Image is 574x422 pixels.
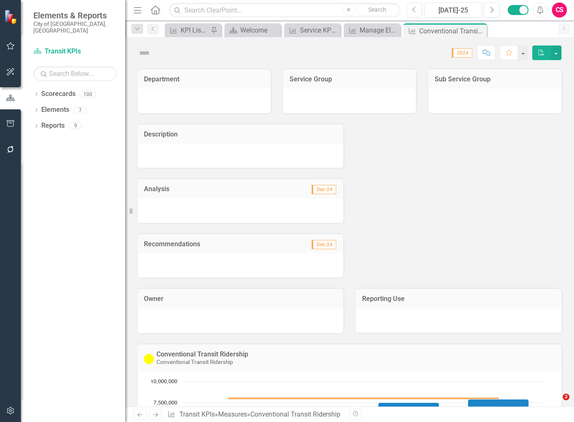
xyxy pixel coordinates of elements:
span: Dec-24 [312,240,336,249]
h3: Sub Service Group [435,76,555,83]
div: 7 [73,106,87,114]
a: Conventional Transit Ridership [156,350,248,358]
a: Transit KPIs [33,47,117,56]
small: City of [GEOGRAPHIC_DATA], [GEOGRAPHIC_DATA] [33,20,117,34]
span: Dec-24 [312,185,336,194]
span: Search [368,6,386,13]
h3: Reporting Use [362,295,555,303]
a: Transit KPIs [179,410,215,418]
a: Service KPI Report [286,25,338,35]
input: Search ClearPoint... [169,3,400,18]
iframe: Intercom live chat [546,394,566,414]
a: KPI List (Service Level KPIs) [167,25,209,35]
button: Search [357,4,398,16]
small: Conventional Transit Ridership [156,359,233,365]
h3: Description [144,131,337,138]
img: ClearPoint Strategy [4,10,19,24]
img: Vulnerable [144,354,154,364]
div: Conventional Transit Ridership [419,26,485,36]
img: Not Defined [138,46,151,60]
h3: Owner [144,295,337,303]
h3: Analysis [144,185,241,193]
h3: Service Group [290,76,410,83]
div: 9 [69,122,82,129]
input: Search Below... [33,66,117,81]
a: Reports [41,121,65,131]
h3: Department [144,76,264,83]
h3: Recommendations [144,240,277,248]
div: Service KPI Report [300,25,338,35]
span: 2 [563,394,569,400]
div: 100 [80,91,96,98]
div: Manage Elements [360,25,398,35]
a: Measures [218,410,247,418]
button: [DATE]-25 [424,3,482,18]
a: Scorecards [41,89,76,99]
span: Elements & Reports [33,10,117,20]
div: Welcome [240,25,279,35]
div: Conventional Transit Ridership [250,410,340,418]
span: 2024 [452,48,472,58]
text: 7,500,000 [154,400,177,406]
text: 10,000,000 [151,379,177,384]
div: » » [167,410,343,419]
a: Welcome [227,25,279,35]
a: Elements [41,105,69,115]
g: Target, series 2 of 2. Line with 4 data points. [227,397,500,400]
div: [DATE]-25 [427,5,479,15]
div: KPI List (Service Level KPIs) [181,25,209,35]
button: CS [552,3,567,18]
a: Manage Elements [346,25,398,35]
